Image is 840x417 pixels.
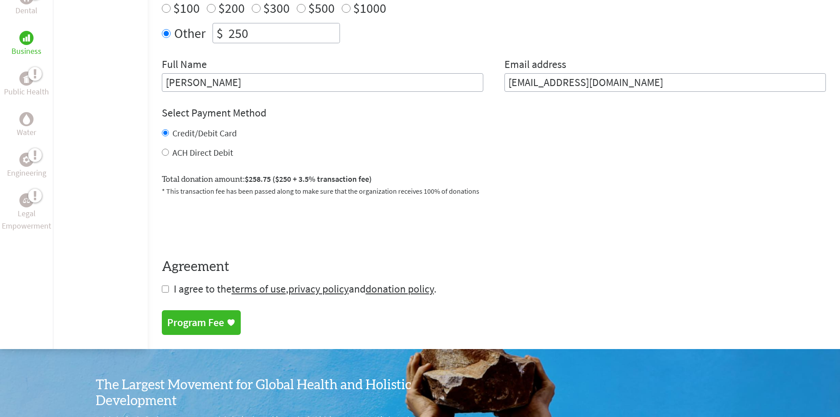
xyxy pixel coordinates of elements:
[162,207,296,241] iframe: reCAPTCHA
[231,282,286,296] a: terms of use
[172,128,237,139] label: Credit/Debit Card
[4,86,49,98] p: Public Health
[7,167,46,179] p: Engineering
[15,4,37,17] p: Dental
[23,198,30,203] img: Legal Empowerment
[172,147,233,158] label: ACH Direct Debit
[245,174,372,184] span: $258.75 ($250 + 3.5% transaction fee)
[227,23,340,43] input: Enter Amount
[23,34,30,41] img: Business
[23,156,30,163] img: Engineering
[19,71,34,86] div: Public Health
[162,57,207,73] label: Full Name
[167,316,224,330] div: Program Fee
[162,259,826,275] h4: Agreement
[23,114,30,124] img: Water
[11,45,41,57] p: Business
[23,74,30,83] img: Public Health
[19,193,34,207] div: Legal Empowerment
[162,106,826,120] h4: Select Payment Method
[2,207,51,232] p: Legal Empowerment
[162,310,241,335] a: Program Fee
[162,186,826,196] p: * This transaction fee has been passed along to make sure that the organization receives 100% of ...
[17,126,36,139] p: Water
[162,73,483,92] input: Enter Full Name
[19,31,34,45] div: Business
[366,282,434,296] a: donation policy
[213,23,227,43] div: $
[174,282,437,296] span: I agree to the , and .
[11,31,41,57] a: BusinessBusiness
[504,57,566,73] label: Email address
[19,112,34,126] div: Water
[504,73,826,92] input: Your Email
[4,71,49,98] a: Public HealthPublic Health
[17,112,36,139] a: WaterWater
[96,377,420,409] h3: The Largest Movement for Global Health and Holistic Development
[162,173,372,186] label: Total donation amount:
[7,153,46,179] a: EngineeringEngineering
[19,153,34,167] div: Engineering
[2,193,51,232] a: Legal EmpowermentLegal Empowerment
[174,23,205,43] label: Other
[288,282,349,296] a: privacy policy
